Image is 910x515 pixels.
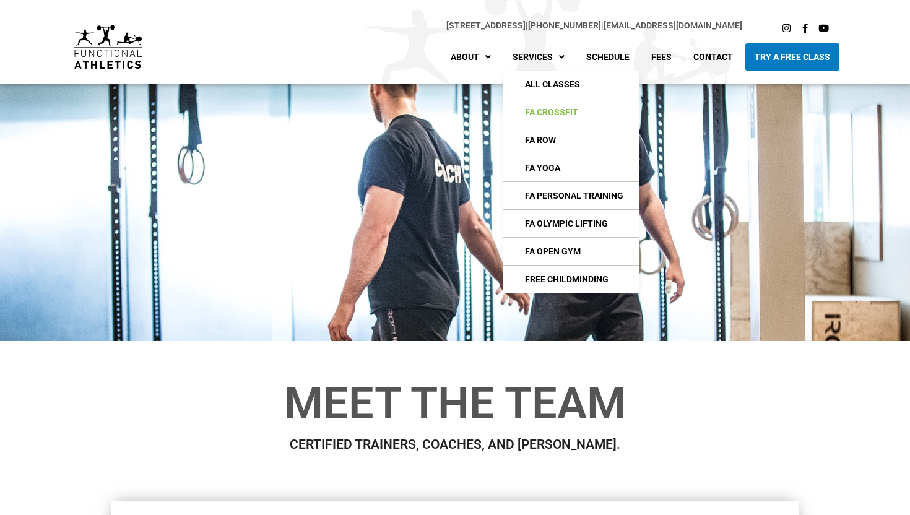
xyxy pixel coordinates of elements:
[604,20,742,30] a: [EMAIL_ADDRESS][DOMAIN_NAME]
[503,43,574,71] a: Services
[503,98,639,126] a: FA CrossFIt
[441,43,500,71] a: About
[503,71,639,98] a: All Classes
[74,25,142,71] img: default-logo
[111,438,799,451] h2: CERTIFIED TRAINERS, COACHES, AND [PERSON_NAME].
[446,20,526,30] a: [STREET_ADDRESS]
[503,266,639,293] a: Free Childminding
[446,20,528,30] span: |
[111,381,799,426] h1: Meet the Team
[684,43,742,71] a: Contact
[167,19,742,33] p: |
[577,43,639,71] a: Schedule
[503,126,639,154] a: FA Row
[745,43,839,71] a: Try A Free Class
[503,210,639,237] a: FA Olympic Lifting
[528,20,601,30] a: [PHONE_NUMBER]
[503,238,639,265] a: FA Open Gym
[503,182,639,209] a: FA Personal Training
[503,154,639,181] a: FA Yoga
[642,43,681,71] a: Fees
